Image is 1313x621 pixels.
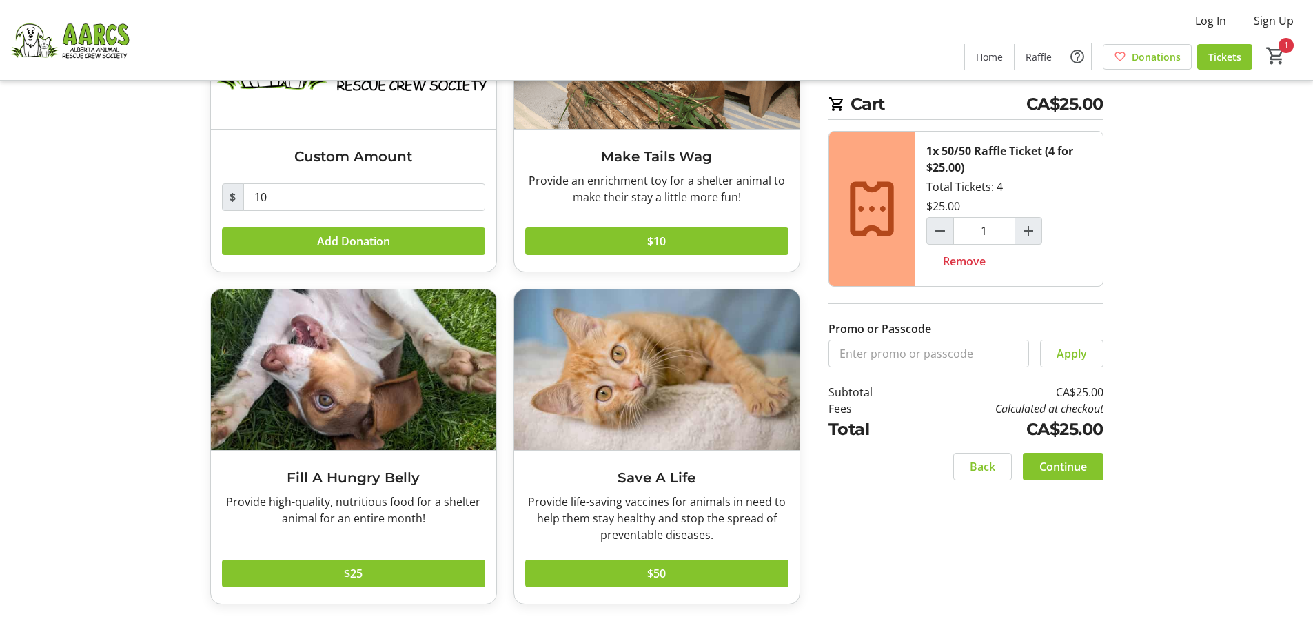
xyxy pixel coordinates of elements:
button: Decrement by one [927,218,953,244]
div: 1x 50/50 Raffle Ticket (4 for $25.00) [926,143,1092,176]
div: Total Tickets: 4 [915,132,1103,286]
button: Add Donation [222,227,485,255]
h3: Custom Amount [222,146,485,167]
span: Add Donation [317,233,390,250]
span: CA$25.00 [1026,92,1103,116]
button: Cart [1263,43,1288,68]
td: CA$25.00 [908,417,1103,442]
img: Save A Life [514,289,800,450]
button: $10 [525,227,788,255]
input: Donation Amount [243,183,485,211]
span: Tickets [1208,50,1241,64]
a: Donations [1103,44,1192,70]
button: Increment by one [1015,218,1041,244]
button: Continue [1023,453,1103,480]
img: Fill A Hungry Belly [211,289,496,450]
button: Help [1063,43,1091,70]
td: Subtotal [828,384,908,400]
input: Enter promo or passcode [828,340,1029,367]
span: Back [970,458,995,475]
input: 50/50 Raffle Ticket (4 for $25.00) Quantity [953,217,1015,245]
button: Remove [926,247,1002,275]
div: $25.00 [926,198,960,214]
td: CA$25.00 [908,384,1103,400]
div: Provide an enrichment toy for a shelter animal to make their stay a little more fun! [525,172,788,205]
h2: Cart [828,92,1103,120]
span: Raffle [1026,50,1052,64]
h3: Fill A Hungry Belly [222,467,485,488]
span: Home [976,50,1003,64]
span: Remove [943,253,986,269]
button: Back [953,453,1012,480]
label: Promo or Passcode [828,320,931,337]
button: Log In [1184,10,1237,32]
h3: Save A Life [525,467,788,488]
span: Continue [1039,458,1087,475]
td: Fees [828,400,908,417]
span: Sign Up [1254,12,1294,29]
span: Donations [1132,50,1181,64]
span: $10 [647,233,666,250]
a: Tickets [1197,44,1252,70]
a: Home [965,44,1014,70]
a: Raffle [1015,44,1063,70]
h3: Make Tails Wag [525,146,788,167]
span: $ [222,183,244,211]
img: Alberta Animal Rescue Crew Society's Logo [8,6,131,74]
button: $50 [525,560,788,587]
button: Apply [1040,340,1103,367]
button: Sign Up [1243,10,1305,32]
div: Provide life-saving vaccines for animals in need to help them stay healthy and stop the spread of... [525,493,788,543]
span: Apply [1057,345,1087,362]
span: $25 [344,565,363,582]
span: $50 [647,565,666,582]
span: Log In [1195,12,1226,29]
td: Total [828,417,908,442]
div: Provide high-quality, nutritious food for a shelter animal for an entire month! [222,493,485,527]
button: $25 [222,560,485,587]
td: Calculated at checkout [908,400,1103,417]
